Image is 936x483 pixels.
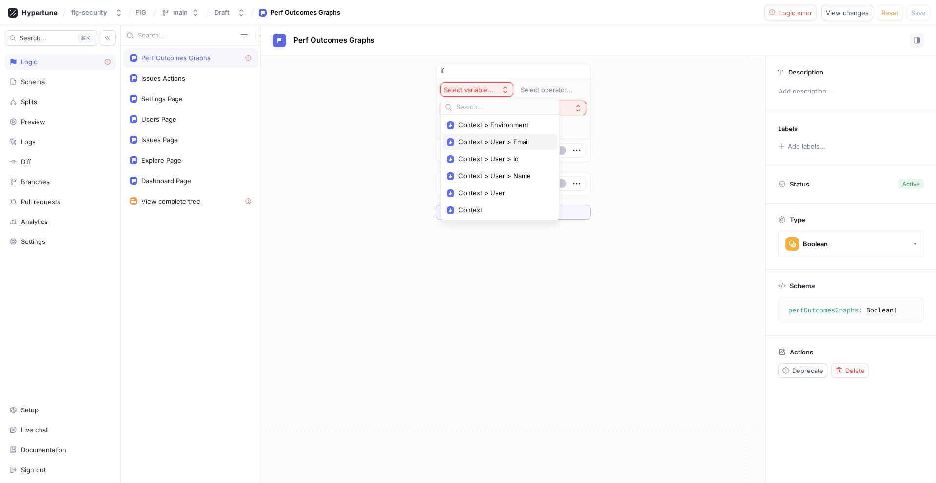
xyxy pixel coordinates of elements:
[458,206,548,214] span: Context
[21,178,50,186] div: Branches
[775,140,828,152] button: Add labels...
[21,98,37,106] div: Splits
[821,5,873,20] button: View changes
[788,68,823,76] p: Description
[881,10,898,16] span: Reset
[141,156,181,164] div: Explore Page
[778,363,827,378] button: Deprecate
[21,158,31,166] div: Diff
[136,9,146,16] span: FIG
[790,216,805,223] p: Type
[5,30,97,46] button: Search...K
[907,5,930,20] button: Save
[778,125,798,132] p: Labels
[21,466,46,474] div: Sign out
[21,198,60,205] div: Pull requests
[440,66,444,76] p: If
[141,197,200,205] div: View complete tree
[831,363,869,378] button: Delete
[78,33,93,43] div: K
[764,5,817,20] button: Logic error
[141,74,185,82] div: Issues Actions
[214,8,230,17] div: Draft
[67,4,127,20] button: fig-security
[877,5,903,20] button: Reset
[173,8,188,17] div: main
[141,136,178,144] div: Issues Page
[516,82,586,97] button: Select operator...
[790,348,813,356] p: Actions
[21,426,48,434] div: Live chat
[271,8,340,18] div: Perf Outcomes Graphs
[21,58,37,66] div: Logic
[444,86,493,94] div: Select variable...
[21,446,66,454] div: Documentation
[790,177,809,191] p: Status
[21,406,39,414] div: Setup
[440,82,513,97] button: Select variable...
[21,218,48,225] div: Analytics
[782,301,919,319] textarea: perfOutcomesGraphs: Boolean!
[141,95,183,103] div: Settings Page
[293,37,374,44] span: Perf Outcomes Graphs
[5,442,116,458] a: Documentation
[458,155,548,163] span: Context > User > Id
[141,177,191,185] div: Dashboard Page
[790,282,815,290] p: Schema
[21,118,45,126] div: Preview
[845,368,865,373] span: Delete
[458,189,548,197] span: Context > User
[21,138,36,146] div: Logs
[521,86,572,94] div: Select operator...
[19,35,46,41] span: Search...
[21,78,45,86] div: Schema
[774,83,928,100] p: Add description...
[21,238,45,245] div: Settings
[792,368,823,373] span: Deprecate
[458,138,548,146] span: Context > User > Email
[458,121,548,129] span: Context > Environment
[803,240,828,248] div: Boolean
[157,4,203,20] button: main
[911,10,926,16] span: Save
[138,31,237,40] input: Search...
[141,115,176,123] div: Users Page
[141,54,211,62] div: Perf Outcomes Graphs
[826,10,869,16] span: View changes
[779,10,812,16] span: Logic error
[71,8,107,17] div: fig-security
[456,102,555,112] input: Search...
[902,180,920,188] div: Active
[211,4,249,20] button: Draft
[458,172,548,180] span: Context > User > Name
[778,231,924,257] button: Boolean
